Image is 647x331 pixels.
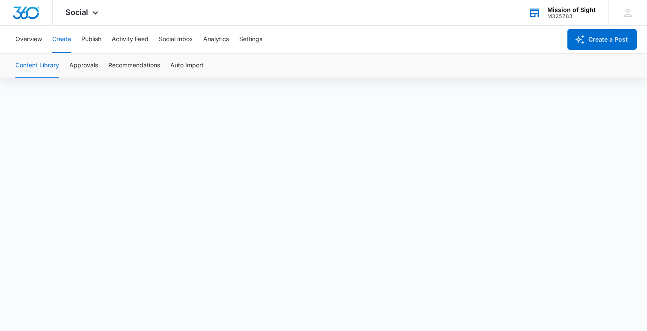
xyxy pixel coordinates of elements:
button: Create a Post [567,29,637,50]
button: Overview [15,26,42,53]
button: Recommendations [108,54,160,78]
button: Publish [81,26,101,53]
span: Social [65,8,88,17]
div: account id [547,13,596,19]
button: Auto Import [170,54,204,78]
button: Settings [239,26,262,53]
div: account name [547,6,596,13]
button: Create [52,26,71,53]
button: Activity Feed [112,26,148,53]
button: Content Library [15,54,59,78]
button: Analytics [203,26,229,53]
button: Social Inbox [159,26,193,53]
button: Approvals [69,54,98,78]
